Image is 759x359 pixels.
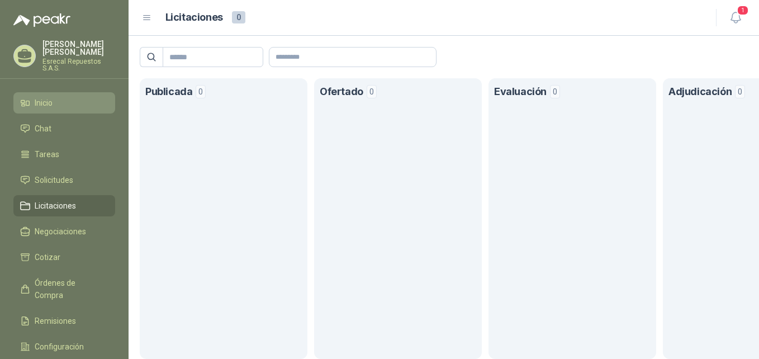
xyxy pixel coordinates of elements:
span: 0 [232,11,245,23]
span: Configuración [35,341,84,353]
a: Solicitudes [13,169,115,191]
button: 1 [725,8,746,28]
span: Chat [35,122,51,135]
a: Negociaciones [13,221,115,242]
span: Licitaciones [35,200,76,212]
a: Remisiones [13,310,115,332]
span: Remisiones [35,315,76,327]
a: Chat [13,118,115,139]
p: Esrecal Repuestos S.A.S. [42,58,115,72]
span: Inicio [35,97,53,109]
h1: Evaluación [494,84,547,100]
h1: Ofertado [320,84,363,100]
span: Tareas [35,148,59,160]
a: Configuración [13,336,115,357]
span: Cotizar [35,251,60,263]
p: [PERSON_NAME] [PERSON_NAME] [42,40,115,56]
span: 0 [550,85,560,98]
a: Cotizar [13,247,115,268]
h1: Adjudicación [668,84,732,100]
a: Licitaciones [13,195,115,216]
span: 0 [735,85,745,98]
a: Órdenes de Compra [13,272,115,306]
h1: Licitaciones [165,10,223,26]
span: Negociaciones [35,225,86,238]
h1: Publicada [145,84,192,100]
span: Solicitudes [35,174,73,186]
span: 1 [737,5,749,16]
img: Logo peakr [13,13,70,27]
span: 0 [367,85,377,98]
a: Tareas [13,144,115,165]
a: Inicio [13,92,115,114]
span: Órdenes de Compra [35,277,105,301]
span: 0 [196,85,206,98]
